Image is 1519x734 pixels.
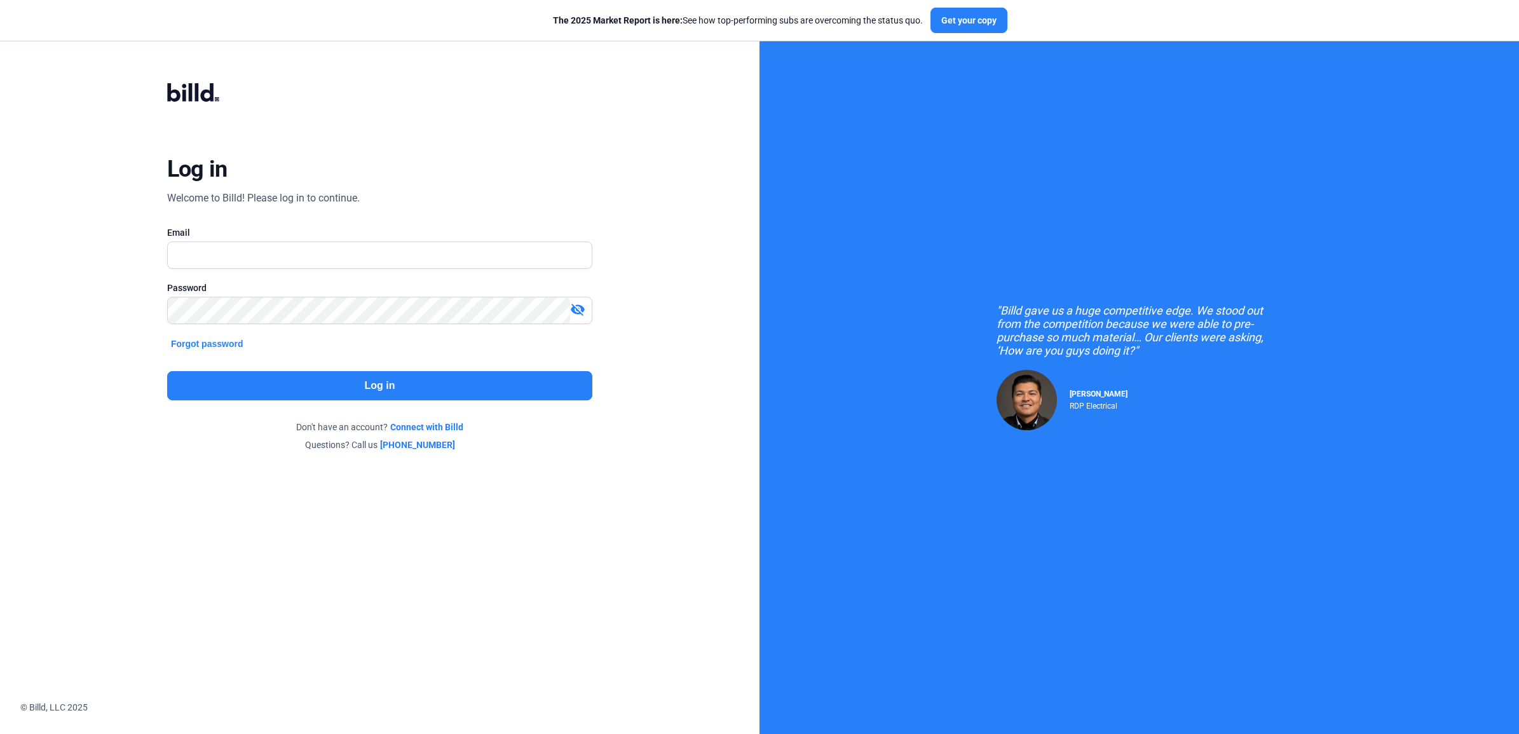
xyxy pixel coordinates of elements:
div: Log in [167,155,228,183]
div: "Billd gave us a huge competitive edge. We stood out from the competition because we were able to... [997,304,1283,357]
span: [PERSON_NAME] [1070,390,1127,398]
div: Welcome to Billd! Please log in to continue. [167,191,360,206]
span: The 2025 Market Report is here: [553,15,683,25]
div: Password [167,282,592,294]
div: Email [167,226,592,239]
div: Don't have an account? [167,421,592,433]
div: See how top-performing subs are overcoming the status quo. [553,14,923,27]
img: Raul Pacheco [997,370,1057,430]
button: Forgot password [167,337,247,351]
mat-icon: visibility_off [570,302,585,317]
div: Questions? Call us [167,438,592,451]
a: Connect with Billd [390,421,463,433]
button: Log in [167,371,592,400]
div: RDP Electrical [1070,398,1127,411]
button: Get your copy [930,8,1007,33]
a: [PHONE_NUMBER] [380,438,455,451]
